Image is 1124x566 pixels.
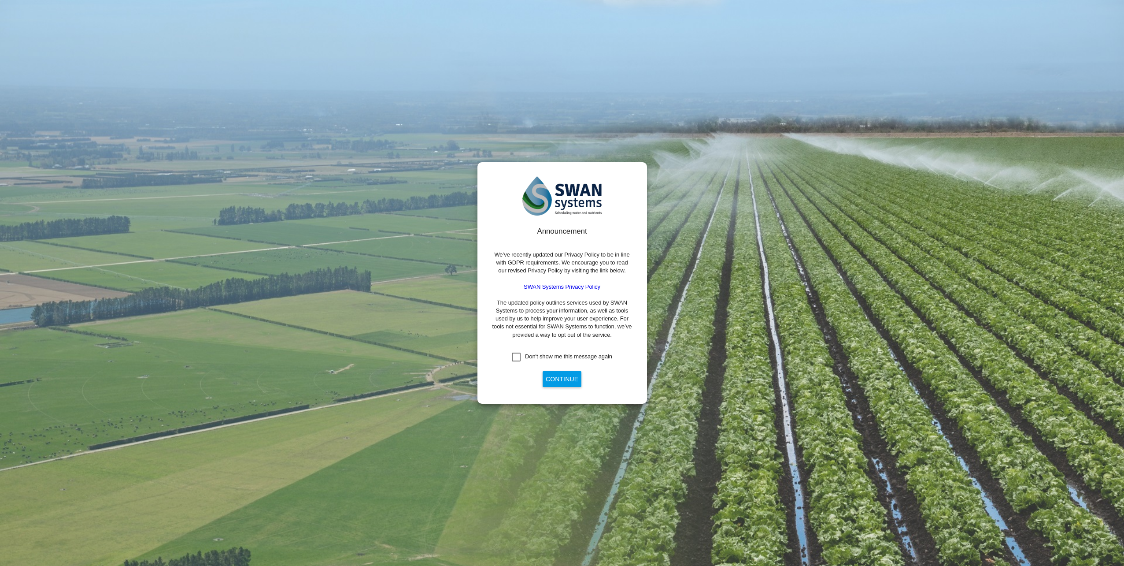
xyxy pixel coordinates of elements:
[524,283,600,290] a: SWAN Systems Privacy Policy
[494,251,629,274] span: We’ve recently updated our Privacy Policy to be in line with GDPR requirements. We encourage you ...
[525,353,612,361] div: Don't show me this message again
[543,371,581,387] button: Continue
[512,353,612,361] md-checkbox: Don't show me this message again
[492,299,632,338] span: The updated policy outlines services used by SWAN Systems to process your information, as well as...
[492,226,633,237] div: Announcement
[522,176,602,216] img: SWAN-Landscape-Logo-Colour.png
